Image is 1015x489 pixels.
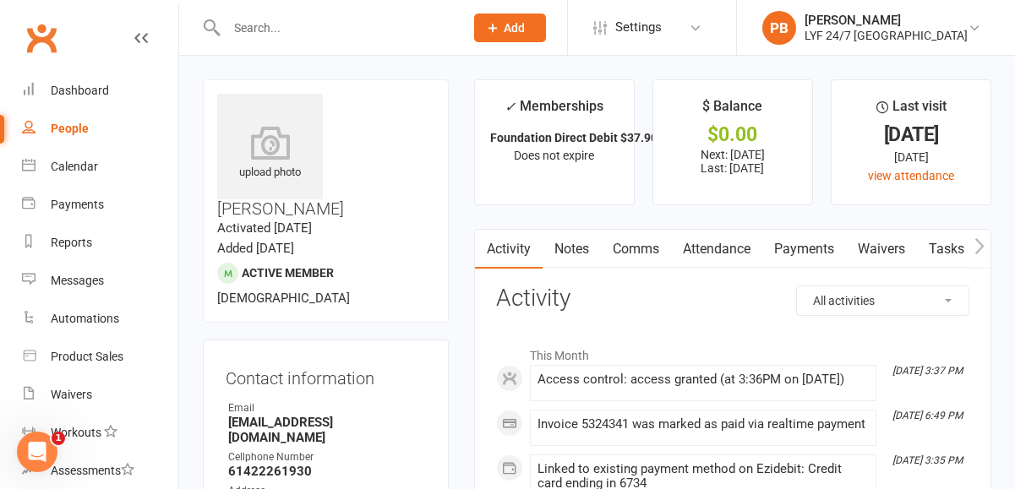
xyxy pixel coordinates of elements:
[228,400,426,416] div: Email
[22,338,178,376] a: Product Sales
[242,266,334,280] span: Active member
[22,376,178,414] a: Waivers
[20,17,63,59] a: Clubworx
[876,95,947,126] div: Last visit
[668,148,797,175] p: Next: [DATE] Last: [DATE]
[762,230,846,269] a: Payments
[51,350,123,363] div: Product Sales
[51,236,92,249] div: Reports
[805,13,968,28] div: [PERSON_NAME]
[217,220,312,236] time: Activated [DATE]
[51,312,119,325] div: Automations
[846,230,917,269] a: Waivers
[892,410,963,421] i: [DATE] 6:49 PM
[805,28,968,43] div: LYF 24/7 [GEOGRAPHIC_DATA]
[538,417,869,432] div: Invoice 5324341 was marked as paid via realtime payment
[601,230,671,269] a: Comms
[505,95,603,127] div: Memberships
[51,122,89,135] div: People
[221,16,452,40] input: Search...
[51,274,104,287] div: Messages
[868,169,954,182] a: view attendance
[505,99,516,115] i: ✓
[228,464,426,479] strong: 61422261930
[496,285,969,312] h3: Activity
[22,72,178,110] a: Dashboard
[22,224,178,262] a: Reports
[217,241,294,256] time: Added [DATE]
[51,84,109,97] div: Dashboard
[17,432,57,472] iframe: Intercom live chat
[217,126,323,182] div: upload photo
[668,126,797,144] div: $0.00
[847,126,975,144] div: [DATE]
[538,372,869,387] div: Access control: access granted (at 3:36PM on [DATE])
[51,160,98,173] div: Calendar
[22,262,178,300] a: Messages
[217,94,434,218] h3: [PERSON_NAME]
[475,230,543,269] a: Activity
[490,131,658,144] strong: Foundation Direct Debit $37.90
[474,14,546,42] button: Add
[52,432,65,445] span: 1
[22,148,178,186] a: Calendar
[51,388,92,401] div: Waivers
[51,426,101,439] div: Workouts
[702,95,762,126] div: $ Balance
[51,464,134,477] div: Assessments
[51,198,104,211] div: Payments
[762,11,796,45] div: PB
[671,230,762,269] a: Attendance
[514,149,594,162] span: Does not expire
[226,362,426,388] h3: Contact information
[22,300,178,338] a: Automations
[496,338,969,365] li: This Month
[917,230,976,269] a: Tasks
[22,186,178,224] a: Payments
[504,21,525,35] span: Add
[228,415,426,445] strong: [EMAIL_ADDRESS][DOMAIN_NAME]
[892,365,963,377] i: [DATE] 3:37 PM
[217,291,350,306] span: [DEMOGRAPHIC_DATA]
[847,148,975,166] div: [DATE]
[892,454,963,466] i: [DATE] 3:35 PM
[543,230,601,269] a: Notes
[615,8,662,46] span: Settings
[228,449,426,465] div: Cellphone Number
[22,414,178,452] a: Workouts
[22,110,178,148] a: People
